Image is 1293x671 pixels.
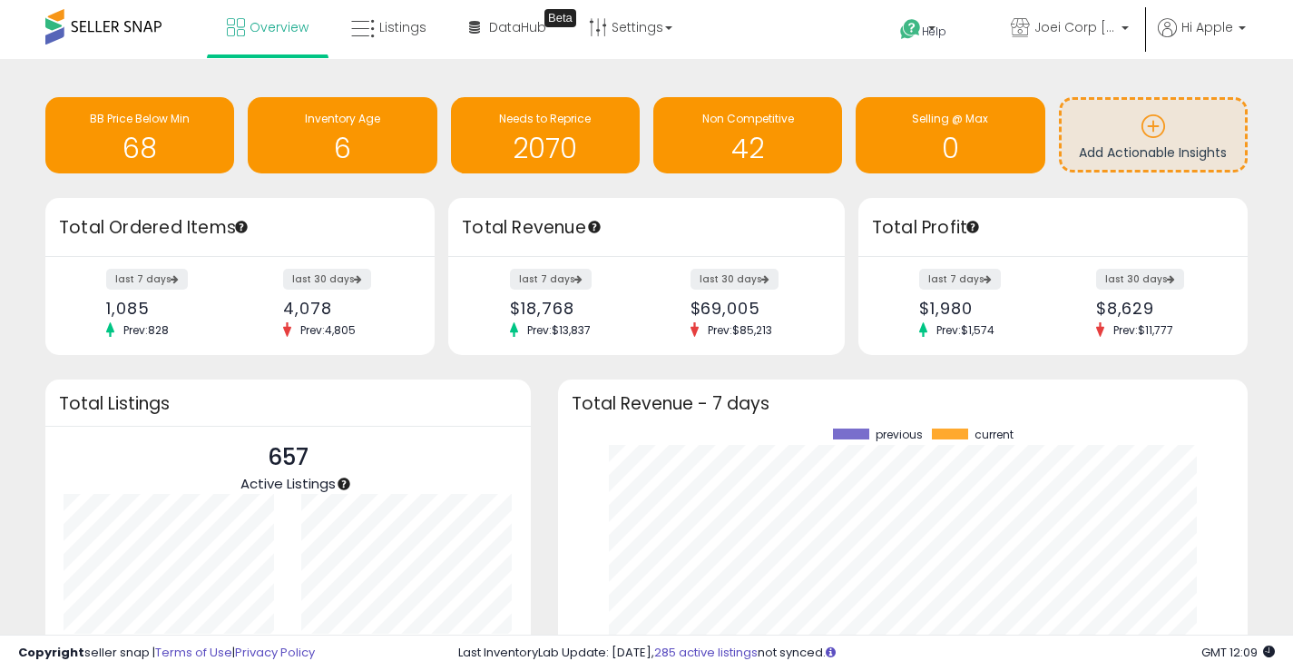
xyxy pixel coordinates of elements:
[59,215,421,241] h3: Total Ordered Items
[233,219,250,235] div: Tooltip anchor
[499,111,591,126] span: Needs to Reprice
[1104,322,1182,338] span: Prev: $11,777
[691,269,779,290] label: last 30 days
[899,18,922,41] i: Get Help
[1096,269,1184,290] label: last 30 days
[379,18,426,36] span: Listings
[1158,18,1246,59] a: Hi Apple
[699,322,781,338] span: Prev: $85,213
[975,429,1014,441] span: current
[856,97,1044,173] a: Selling @ Max 0
[1079,143,1227,162] span: Add Actionable Insights
[283,269,371,290] label: last 30 days
[919,269,1001,290] label: last 7 days
[510,269,592,290] label: last 7 days
[240,474,336,493] span: Active Listings
[965,219,981,235] div: Tooltip anchor
[106,299,226,318] div: 1,085
[45,97,234,173] a: BB Price Below Min 68
[544,9,576,27] div: Tooltip anchor
[458,645,1275,662] div: Last InventoryLab Update: [DATE], not synced.
[18,645,315,662] div: seller snap | |
[518,322,600,338] span: Prev: $13,837
[702,111,794,126] span: Non Competitive
[872,215,1234,241] h3: Total Profit
[248,97,436,173] a: Inventory Age 6
[510,299,632,318] div: $18,768
[305,111,380,126] span: Inventory Age
[1034,18,1116,36] span: Joei Corp [GEOGRAPHIC_DATA]
[691,299,813,318] div: $69,005
[54,133,225,163] h1: 68
[919,299,1039,318] div: $1,980
[460,133,631,163] h1: 2070
[240,440,336,475] p: 657
[291,322,365,338] span: Prev: 4,805
[366,632,396,654] b: 549
[90,111,190,126] span: BB Price Below Min
[1201,644,1275,661] span: 2025-10-14 12:09 GMT
[922,24,946,39] span: Help
[826,646,836,658] i: Click here to read more about un-synced listings.
[235,644,315,661] a: Privacy Policy
[586,219,602,235] div: Tooltip anchor
[18,644,84,661] strong: Copyright
[886,5,982,59] a: Help
[114,322,178,338] span: Prev: 828
[489,18,546,36] span: DataHub
[250,18,309,36] span: Overview
[572,397,1234,410] h3: Total Revenue - 7 days
[155,644,232,661] a: Terms of Use
[912,111,988,126] span: Selling @ Max
[1181,18,1233,36] span: Hi Apple
[653,97,842,173] a: Non Competitive 42
[128,632,156,654] b: 657
[865,133,1035,163] h1: 0
[59,397,517,410] h3: Total Listings
[336,476,352,492] div: Tooltip anchor
[1062,100,1245,170] a: Add Actionable Insights
[451,97,640,173] a: Needs to Reprice 2070
[257,133,427,163] h1: 6
[462,215,831,241] h3: Total Revenue
[1096,299,1216,318] div: $8,629
[106,269,188,290] label: last 7 days
[662,133,833,163] h1: 42
[654,644,758,661] a: 285 active listings
[927,322,1004,338] span: Prev: $1,574
[876,429,923,441] span: previous
[283,299,403,318] div: 4,078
